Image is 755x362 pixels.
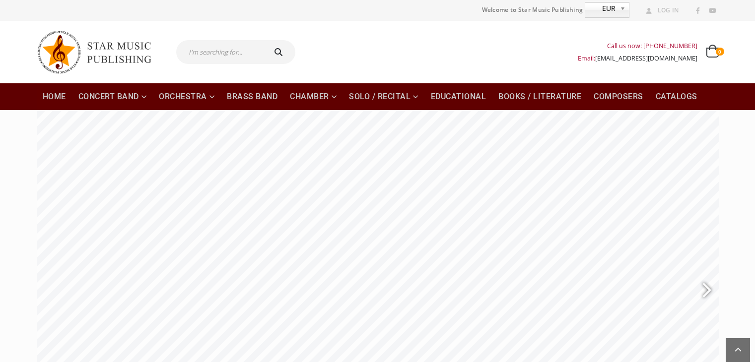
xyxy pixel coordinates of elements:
a: Books / Literature [492,83,587,110]
a: Youtube [706,4,719,17]
a: Chamber [284,83,343,110]
a: Concert Band [72,83,153,110]
a: Home [37,83,72,110]
a: [EMAIL_ADDRESS][DOMAIN_NAME] [595,54,697,62]
input: I'm searching for... [176,40,264,64]
a: Composers [588,83,649,110]
span: 0 [716,48,724,56]
a: Log In [642,4,679,17]
a: Catalogs [650,83,703,110]
span: EUR [585,2,616,14]
span: Welcome to Star Music Publishing [482,2,583,17]
a: Facebook [691,4,704,17]
div: Next Page [694,266,719,316]
a: Educational [425,83,492,110]
button: Search [264,40,296,64]
a: Brass Band [221,83,283,110]
a: Orchestra [153,83,220,110]
div: Call us now: [PHONE_NUMBER] [578,40,697,52]
a: Solo / Recital [343,83,424,110]
img: Star Music Publishing [37,26,161,78]
div: Email: [578,52,697,64]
